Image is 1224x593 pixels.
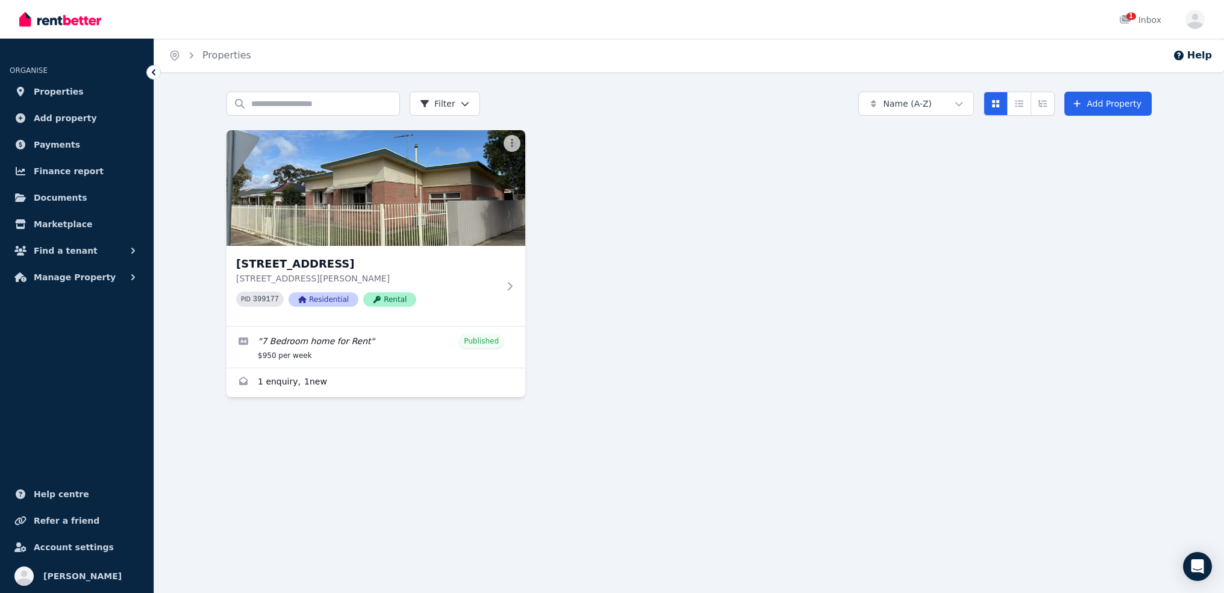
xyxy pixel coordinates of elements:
[10,509,144,533] a: Refer a friend
[10,66,48,75] span: ORGANISE
[34,84,84,99] span: Properties
[34,243,98,258] span: Find a tenant
[10,265,144,289] button: Manage Property
[241,296,251,303] small: PID
[1064,92,1152,116] a: Add Property
[236,256,499,272] h3: [STREET_ADDRESS]
[253,295,279,304] code: 399177
[10,106,144,130] a: Add property
[1173,48,1212,63] button: Help
[10,239,144,263] button: Find a tenant
[34,137,80,152] span: Payments
[1119,14,1161,26] div: Inbox
[10,535,144,559] a: Account settings
[420,98,455,110] span: Filter
[226,130,525,326] a: 89 Cleveland Terrace, Ottoway[STREET_ADDRESS][STREET_ADDRESS][PERSON_NAME]PID 399177ResidentialRe...
[363,292,416,307] span: Rental
[34,164,104,178] span: Finance report
[10,159,144,183] a: Finance report
[10,212,144,236] a: Marketplace
[984,92,1055,116] div: View options
[858,92,974,116] button: Name (A-Z)
[34,513,99,528] span: Refer a friend
[10,80,144,104] a: Properties
[1031,92,1055,116] button: Expanded list view
[10,133,144,157] a: Payments
[34,270,116,284] span: Manage Property
[236,272,499,284] p: [STREET_ADDRESS][PERSON_NAME]
[19,10,101,28] img: RentBetter
[1126,13,1136,20] span: 1
[226,327,525,368] a: Edit listing: 7 Bedroom home for Rent
[34,217,92,231] span: Marketplace
[883,98,932,110] span: Name (A-Z)
[154,39,266,72] nav: Breadcrumb
[504,135,520,152] button: More options
[226,130,525,246] img: 89 Cleveland Terrace, Ottoway
[34,111,97,125] span: Add property
[202,49,251,61] a: Properties
[34,190,87,205] span: Documents
[1183,552,1212,581] div: Open Intercom Messenger
[43,569,122,583] span: [PERSON_NAME]
[34,487,89,501] span: Help centre
[10,186,144,210] a: Documents
[289,292,358,307] span: Residential
[984,92,1008,116] button: Card view
[226,368,525,397] a: Enquiries for 89 Cleveland Terrace, Ottoway
[1007,92,1031,116] button: Compact list view
[10,482,144,506] a: Help centre
[410,92,480,116] button: Filter
[34,540,114,554] span: Account settings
